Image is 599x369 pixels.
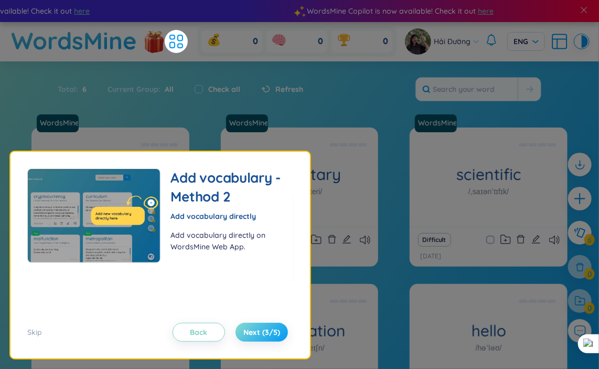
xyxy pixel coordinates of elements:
span: Next (3/5) [243,327,280,338]
img: avatar [405,28,431,55]
button: delete [327,233,337,247]
span: 0 [383,36,388,47]
h1: /prəˈpraɪəteri/ [277,186,323,197]
h1: scientific [410,165,568,184]
div: Skip [27,326,42,338]
h1: /ˌsaɪənˈtɪfɪk/ [468,186,509,197]
a: WordsMine [414,118,458,128]
div: Add vocabulary directly [171,210,283,222]
span: here [74,5,90,17]
label: Check all [208,83,240,95]
span: Hải Đường [434,36,470,47]
button: Back [173,323,225,342]
a: WordsMine [415,114,461,132]
a: WordsMine [11,22,137,59]
button: edit [342,233,351,247]
span: edit [342,235,351,244]
span: Back [190,327,208,338]
div: Add vocabulary directly on WordsMine Web App. [171,229,283,252]
span: delete [327,235,337,244]
span: ENG [514,36,539,47]
span: edit [531,235,541,244]
h2: Add vocabulary - Method 2 [171,168,283,206]
a: WordsMine [36,118,80,128]
span: Refresh [275,83,303,95]
h1: hello [410,322,568,340]
div: Current Group : [97,78,184,100]
h1: /həˈləʊ/ [476,342,502,354]
a: WordsMine [37,114,83,132]
img: flashSalesIcon.a7f4f837.png [144,25,165,57]
span: here [478,5,494,17]
div: Total : [58,78,97,100]
input: Search your word [416,78,518,101]
span: delete [516,235,526,244]
span: 0 [253,36,258,47]
span: 0 [318,36,323,47]
span: 6 [78,83,87,95]
span: plus [573,192,586,205]
a: avatar [405,28,434,55]
button: edit [531,233,541,247]
button: delete [516,233,526,247]
span: All [161,85,174,94]
a: WordsMine [225,118,269,128]
a: WordsMine [226,114,272,132]
button: Difficult [418,233,451,247]
button: Next (3/5) [236,323,288,342]
p: [DATE] [420,251,441,261]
